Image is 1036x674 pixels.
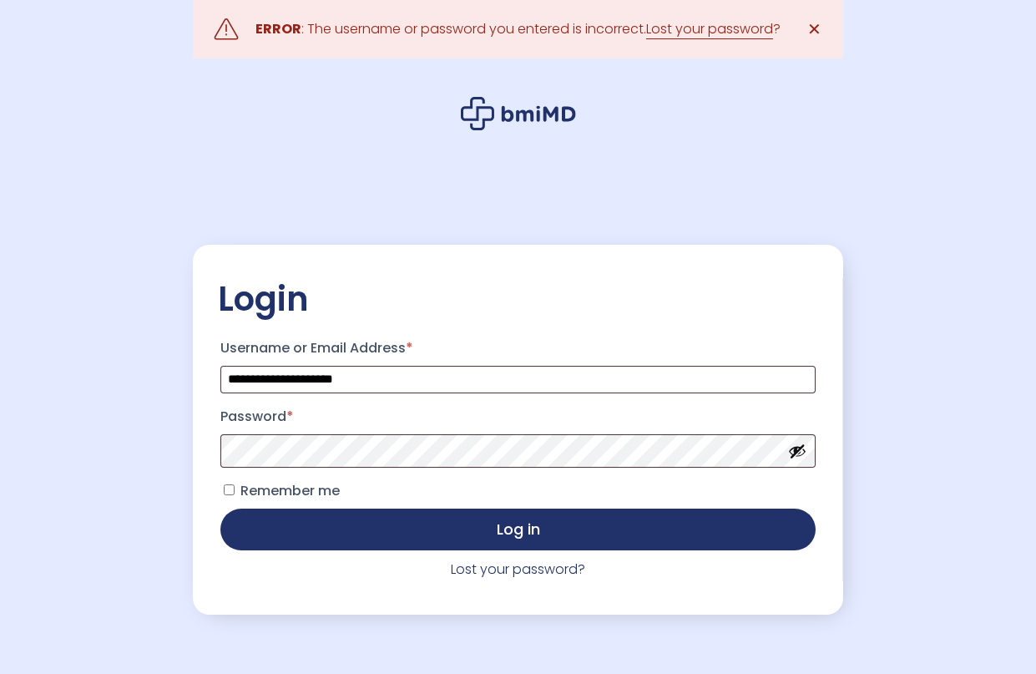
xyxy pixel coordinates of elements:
[224,484,235,495] input: Remember me
[240,481,340,500] span: Remember me
[220,335,816,362] label: Username or Email Address
[451,560,585,579] a: Lost your password?
[807,18,821,41] span: ✕
[797,13,831,46] a: ✕
[646,19,773,39] a: Lost your password
[788,442,806,460] button: Show password
[220,509,816,550] button: Log in
[220,403,816,430] label: Password
[255,18,781,41] div: : The username or password you entered is incorrect. ?
[255,19,301,38] strong: ERROR
[218,278,818,320] h2: Login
